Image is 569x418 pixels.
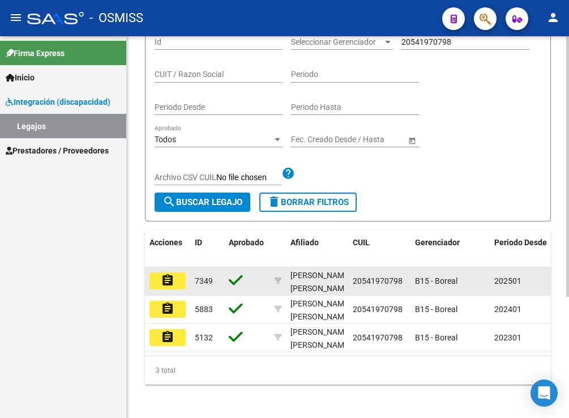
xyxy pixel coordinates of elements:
input: Fecha inicio [291,135,332,144]
mat-icon: help [281,167,295,180]
mat-icon: search [162,195,176,208]
datatable-header-cell: Periodo Desde [490,231,552,268]
div: Open Intercom Messenger [531,379,558,407]
span: Todos [155,135,176,144]
span: Borrar Filtros [267,197,349,207]
span: ID [195,238,202,247]
span: 7349 [195,276,213,285]
datatable-header-cell: ID [190,231,224,268]
mat-icon: delete [267,195,281,208]
span: 202301 [494,333,521,342]
span: Periodo Desde [494,238,547,247]
span: Afiliado [290,238,319,247]
span: Integración (discapacidad) [6,96,110,108]
span: Inicio [6,71,35,84]
span: 5883 [195,305,213,314]
span: Aprobado [229,238,264,247]
span: B15 - Boreal [415,333,457,342]
button: Borrar Filtros [259,193,357,212]
span: CUIL [353,238,370,247]
datatable-header-cell: Aprobado [224,231,269,268]
span: 202401 [494,305,521,314]
datatable-header-cell: Acciones [145,231,190,268]
span: - OSMISS [89,6,143,31]
span: B15 - Boreal [415,276,457,285]
div: [PERSON_NAME] [PERSON_NAME] [290,297,351,323]
span: Acciones [149,238,182,247]
span: 5132 [195,333,213,342]
span: 20541970798 [353,276,403,285]
mat-icon: assignment [161,331,174,344]
div: 3 total [145,356,551,385]
datatable-header-cell: Afiliado [286,231,348,268]
mat-icon: person [546,11,560,24]
div: [PERSON_NAME] [PERSON_NAME] [290,269,351,295]
span: Buscar Legajo [162,197,242,207]
span: Archivo CSV CUIL [155,173,216,182]
mat-icon: assignment [161,302,174,316]
input: Archivo CSV CUIL [216,173,281,183]
input: Fecha fin [342,135,397,144]
mat-icon: assignment [161,274,174,288]
span: 202501 [494,276,521,285]
div: [PERSON_NAME] [PERSON_NAME] [290,326,351,352]
datatable-header-cell: Gerenciador [410,231,490,268]
span: Seleccionar Gerenciador [291,37,383,47]
button: Open calendar [406,134,418,146]
mat-icon: menu [9,11,23,24]
span: 20541970798 [353,305,403,314]
span: 20541970798 [353,333,403,342]
span: Gerenciador [415,238,460,247]
span: Prestadores / Proveedores [6,144,109,157]
datatable-header-cell: CUIL [348,231,410,268]
span: B15 - Boreal [415,305,457,314]
button: Buscar Legajo [155,193,250,212]
span: Firma Express [6,47,65,59]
